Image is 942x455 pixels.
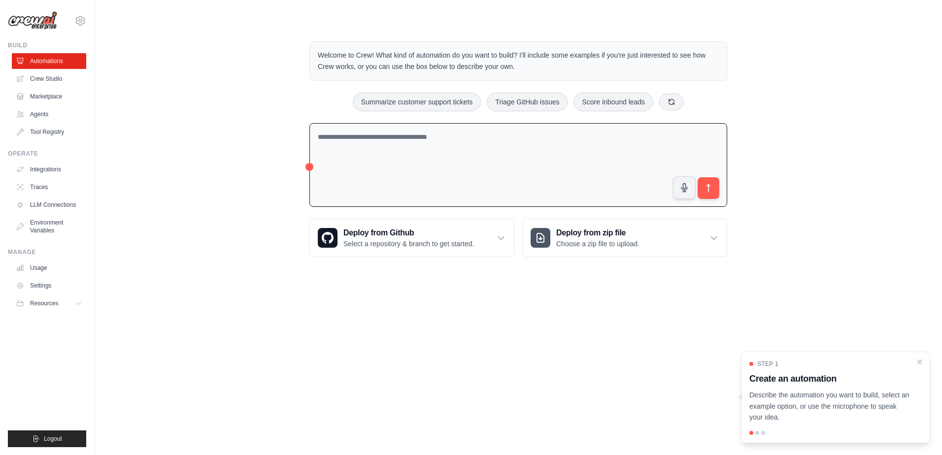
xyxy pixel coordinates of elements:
[12,197,86,213] a: LLM Connections
[343,227,474,239] h3: Deploy from Github
[12,124,86,140] a: Tool Registry
[573,93,653,111] button: Score inbound leads
[8,150,86,158] div: Operate
[12,71,86,87] a: Crew Studio
[12,53,86,69] a: Automations
[8,11,57,30] img: Logo
[8,41,86,49] div: Build
[916,358,924,366] button: Close walkthrough
[749,390,910,423] p: Describe the automation you want to build, select an example option, or use the microphone to spe...
[12,215,86,238] a: Environment Variables
[318,50,719,72] p: Welcome to Crew! What kind of automation do you want to build? I'll include some examples if you'...
[12,260,86,276] a: Usage
[12,295,86,311] button: Resources
[556,227,639,239] h3: Deploy from zip file
[749,372,910,386] h3: Create an automation
[12,162,86,177] a: Integrations
[8,248,86,256] div: Manage
[556,239,639,249] p: Choose a zip file to upload.
[343,239,474,249] p: Select a repository & branch to get started.
[30,299,58,307] span: Resources
[12,89,86,104] a: Marketplace
[487,93,568,111] button: Triage GitHub issues
[12,179,86,195] a: Traces
[12,106,86,122] a: Agents
[44,435,62,443] span: Logout
[353,93,481,111] button: Summarize customer support tickets
[12,278,86,293] a: Settings
[8,430,86,447] button: Logout
[757,360,778,368] span: Step 1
